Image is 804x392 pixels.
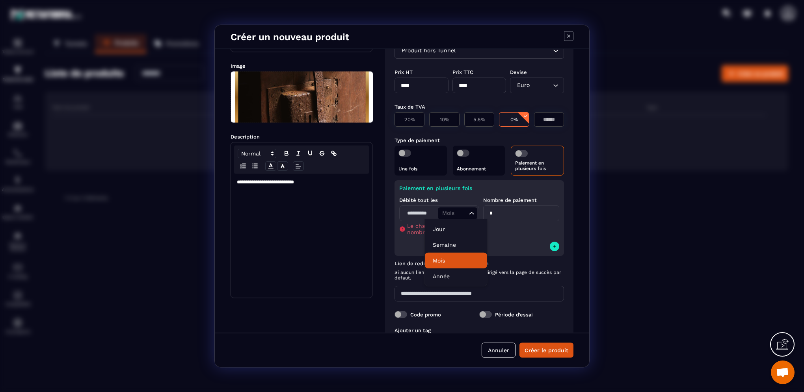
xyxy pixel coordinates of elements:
[231,31,349,43] h4: Créer un nouveau produit
[469,116,490,122] p: 5.5%
[515,160,560,171] p: Paiement en plusieurs fois
[395,137,440,143] label: Type de paiement
[231,63,246,69] label: Image
[231,134,260,140] label: Description
[407,223,475,235] span: Le champ doit être un nombre
[457,46,551,55] input: Search for option
[440,209,467,218] input: Search for option
[483,197,537,203] label: Nombre de paiement
[395,261,564,266] label: Lien de redirection après soumission
[395,104,425,110] label: Taux de TVA
[433,225,479,233] p: Jour
[482,342,516,357] button: Annuler
[503,116,525,122] p: 0%
[399,197,438,203] label: Débité tout les
[452,69,473,75] label: Prix TTC
[399,185,559,191] p: Paiement en plusieurs fois
[771,361,795,384] a: Ouvrir le chat
[410,311,441,317] label: Code promo
[457,166,501,172] p: Abonnement
[395,69,413,75] label: Prix HT
[395,43,564,59] div: Search for option
[398,166,443,172] p: Une fois
[438,207,477,219] div: Search for option
[399,116,420,122] p: 20%
[433,257,479,264] p: Mois
[510,78,564,93] div: Search for option
[519,342,573,357] button: Créer le produit
[531,81,551,90] input: Search for option
[433,241,479,249] p: Semaine
[515,81,531,90] span: Euro
[495,311,533,317] label: Période d’essai
[510,69,527,75] label: Devise
[400,46,457,55] span: Produit hors Tunnel
[434,116,455,122] p: 10%
[433,272,479,280] p: Année
[395,327,431,333] label: Ajouter un tag
[395,270,564,281] span: Si aucun lien n'est fourni, vous serez redirigé vers la page de succès par défaut.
